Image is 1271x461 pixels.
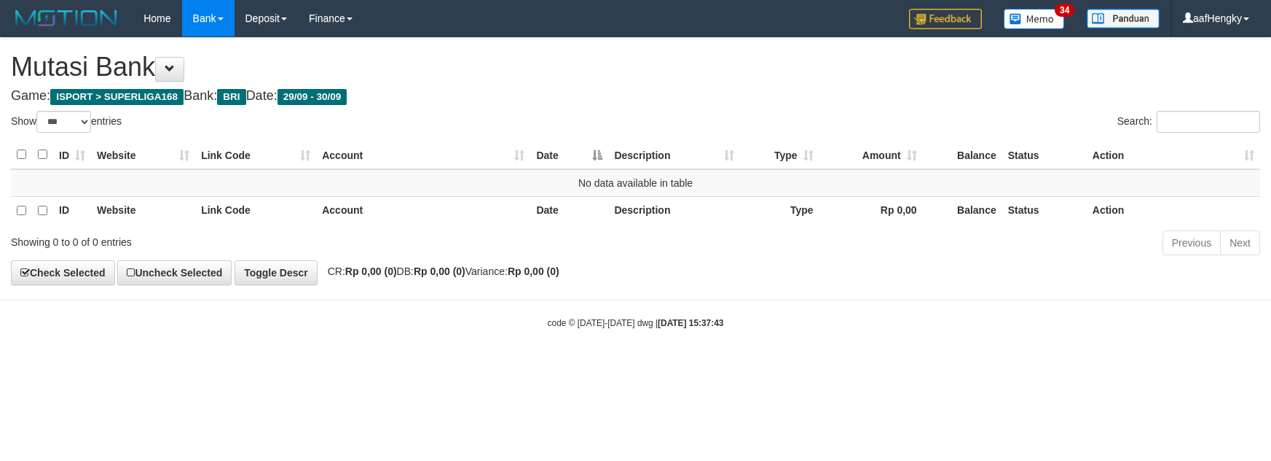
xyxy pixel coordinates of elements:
[819,196,923,225] th: Rp 0,00
[1055,4,1074,17] span: 34
[1002,196,1087,225] th: Status
[923,196,1002,225] th: Balance
[316,196,530,225] th: Account
[1087,196,1260,225] th: Action
[1157,111,1260,133] input: Search:
[53,141,91,169] th: ID: activate to sort column ascending
[530,196,608,225] th: Date
[11,89,1260,104] h4: Game: Bank: Date:
[923,141,1002,169] th: Balance
[608,141,739,169] th: Description: activate to sort column ascending
[11,53,1260,82] h1: Mutasi Bank
[11,111,122,133] label: Show entries
[608,196,739,225] th: Description
[278,89,347,105] span: 29/09 - 30/09
[117,260,232,285] a: Uncheck Selected
[740,141,819,169] th: Type: activate to sort column ascending
[1002,141,1087,169] th: Status
[740,196,819,225] th: Type
[345,266,397,277] strong: Rp 0,00 (0)
[36,111,91,133] select: Showentries
[414,266,465,277] strong: Rp 0,00 (0)
[91,196,195,225] th: Website
[1004,9,1065,29] img: Button%20Memo.svg
[548,318,724,328] small: code © [DATE]-[DATE] dwg |
[1087,141,1260,169] th: Action: activate to sort column ascending
[320,266,559,277] span: CR: DB: Variance:
[316,141,530,169] th: Account: activate to sort column ascending
[217,89,245,105] span: BRI
[909,9,982,29] img: Feedback.jpg
[1162,230,1221,255] a: Previous
[91,141,195,169] th: Website: activate to sort column ascending
[11,229,519,249] div: Showing 0 to 0 of 0 entries
[235,260,318,285] a: Toggle Descr
[508,266,559,277] strong: Rp 0,00 (0)
[11,7,122,29] img: MOTION_logo.png
[530,141,608,169] th: Date: activate to sort column descending
[819,141,923,169] th: Amount: activate to sort column ascending
[195,196,316,225] th: Link Code
[1117,111,1260,133] label: Search:
[50,89,184,105] span: ISPORT > SUPERLIGA168
[11,260,115,285] a: Check Selected
[1087,9,1160,28] img: panduan.png
[658,318,723,328] strong: [DATE] 15:37:43
[11,169,1260,197] td: No data available in table
[195,141,316,169] th: Link Code: activate to sort column ascending
[1220,230,1260,255] a: Next
[53,196,91,225] th: ID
